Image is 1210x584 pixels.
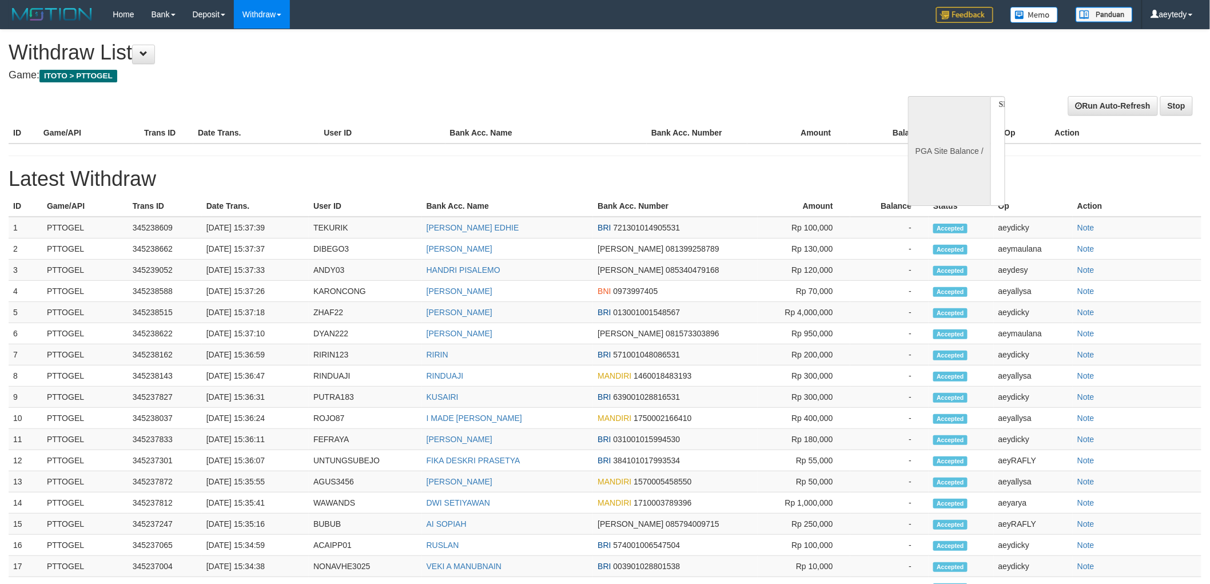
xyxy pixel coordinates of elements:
a: I MADE [PERSON_NAME] [427,414,522,423]
span: 1570005458550 [634,477,691,486]
td: [DATE] 15:36:11 [202,429,309,450]
span: 085340479168 [666,265,719,275]
td: KARONCONG [309,281,422,302]
td: PTTOGEL [42,408,128,429]
span: MANDIRI [598,477,631,486]
span: BRI [598,435,611,444]
td: Rp 180,000 [758,429,850,450]
td: [DATE] 15:35:55 [202,471,309,492]
span: BRI [598,308,611,317]
img: Feedback.jpg [936,7,993,23]
span: [PERSON_NAME] [598,265,663,275]
span: 384101017993534 [614,456,680,465]
td: aeyallysa [994,281,1073,302]
td: AGUS3456 [309,471,422,492]
span: Accepted [933,393,968,403]
span: 081573303896 [666,329,719,338]
td: aeyRAFLY [994,450,1073,471]
td: aeyallysa [994,471,1073,492]
div: PGA Site Balance / [908,96,990,206]
span: Accepted [933,541,968,551]
td: PTTOGEL [42,450,128,471]
th: User ID [309,196,422,217]
td: PTTOGEL [42,366,128,387]
th: Op [1000,122,1050,144]
td: [DATE] 15:34:59 [202,535,309,556]
td: PTTOGEL [42,323,128,344]
td: aeyRAFLY [994,514,1073,535]
td: - [850,344,929,366]
a: Note [1077,244,1094,253]
td: 345237827 [128,387,202,408]
td: 345237301 [128,450,202,471]
span: 639001028816531 [614,392,680,402]
td: - [850,535,929,556]
td: TEKURIK [309,217,422,239]
span: 571001048086531 [614,350,680,359]
td: 345238162 [128,344,202,366]
span: Accepted [933,562,968,572]
td: 16 [9,535,42,556]
a: KUSAIRI [427,392,459,402]
td: 345238515 [128,302,202,323]
span: 1710003789396 [634,498,691,507]
td: RINDUAJI [309,366,422,387]
a: Note [1077,435,1094,444]
td: PTTOGEL [42,344,128,366]
td: - [850,217,929,239]
td: RIRIN123 [309,344,422,366]
span: Accepted [933,351,968,360]
th: ID [9,122,39,144]
a: Note [1077,308,1094,317]
td: 1 [9,217,42,239]
td: - [850,429,929,450]
td: aeydicky [994,387,1073,408]
td: aeydicky [994,556,1073,577]
td: - [850,408,929,429]
td: Rp 4,000,000 [758,302,850,323]
span: Accepted [933,287,968,297]
span: BRI [598,562,611,571]
span: Accepted [933,520,968,530]
a: HANDRI PISALEMO [427,265,500,275]
a: RUSLAN [427,541,459,550]
td: 345238609 [128,217,202,239]
span: BNI [598,287,611,296]
td: 345237812 [128,492,202,514]
span: Accepted [933,499,968,508]
th: Bank Acc. Number [593,196,757,217]
td: [DATE] 15:36:59 [202,344,309,366]
a: Note [1077,223,1094,232]
th: Trans ID [128,196,202,217]
td: PTTOGEL [42,556,128,577]
a: [PERSON_NAME] [427,435,492,444]
th: Game/API [42,196,128,217]
th: Balance [850,196,929,217]
th: User ID [319,122,445,144]
span: 1460018483193 [634,371,691,380]
a: FIKA DESKRI PRASETYA [427,456,520,465]
span: MANDIRI [598,498,631,507]
img: MOTION_logo.png [9,6,95,23]
a: [PERSON_NAME] [427,244,492,253]
a: [PERSON_NAME] [427,329,492,338]
td: - [850,239,929,260]
th: ID [9,196,42,217]
a: Stop [1160,96,1193,116]
th: Op [994,196,1073,217]
td: 9 [9,387,42,408]
td: 12 [9,450,42,471]
span: 013001001548567 [614,308,680,317]
h4: Game: [9,70,795,81]
th: Bank Acc. Name [445,122,647,144]
td: - [850,260,929,281]
td: aeyallysa [994,408,1073,429]
td: [DATE] 15:36:24 [202,408,309,429]
td: [DATE] 15:37:37 [202,239,309,260]
th: Bank Acc. Number [647,122,747,144]
td: aeydicky [994,217,1073,239]
td: NONAVHE3025 [309,556,422,577]
span: Accepted [933,478,968,487]
td: - [850,514,929,535]
th: Date Trans. [202,196,309,217]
